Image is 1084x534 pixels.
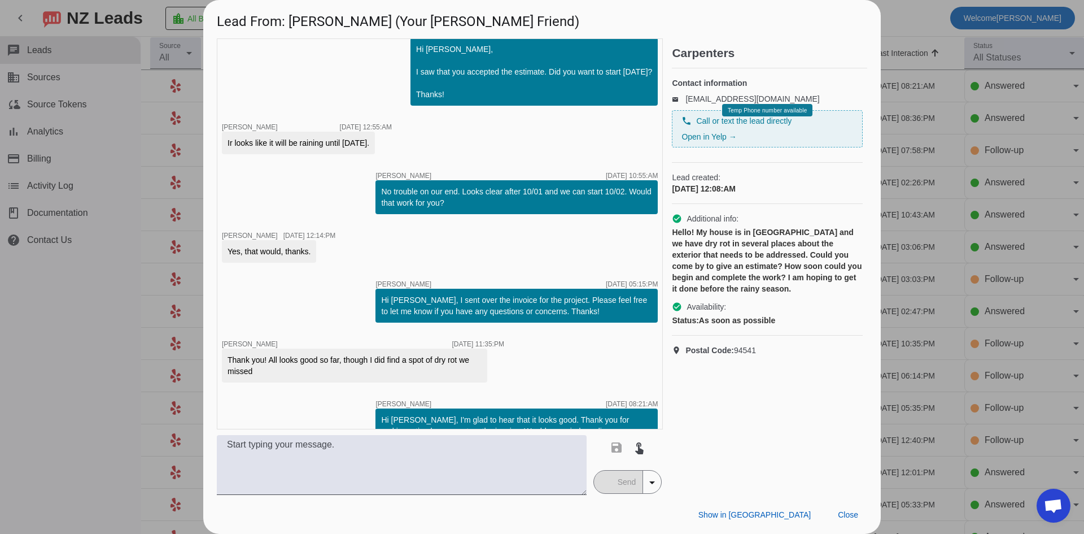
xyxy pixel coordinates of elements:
span: Additional info: [687,213,738,224]
span: Call or text the lead directly [696,115,792,127]
div: Ir looks like it will be raining until [DATE]. [228,137,369,149]
div: [DATE] 10:55:AM [606,172,658,179]
div: [DATE] 12:08:AM [672,183,863,194]
button: Close [829,505,867,525]
div: [DATE] 12:14:PM [283,232,335,239]
span: [PERSON_NAME] [222,340,278,348]
span: [PERSON_NAME] [375,172,431,179]
a: [EMAIL_ADDRESS][DOMAIN_NAME] [685,94,819,103]
div: [DATE] 08:21:AM [606,401,658,407]
mat-icon: phone [681,116,692,126]
span: [PERSON_NAME] [222,232,278,240]
span: [PERSON_NAME] [222,123,278,131]
mat-icon: arrow_drop_down [645,476,659,489]
span: [PERSON_NAME] [375,281,431,288]
h4: Contact information [672,77,863,89]
div: Hi [PERSON_NAME], I sent over the invoice for the project. Please feel free to let me know if you... [381,294,652,317]
mat-icon: email [672,96,685,102]
span: Availability: [687,301,726,312]
strong: Status: [672,316,698,325]
span: Close [838,510,858,519]
div: Open chat [1037,489,1070,523]
span: Lead created: [672,172,863,183]
mat-icon: check_circle [672,302,682,312]
span: Show in [GEOGRAPHIC_DATA] [698,510,811,519]
div: Thank you! All looks good so far, though I did find a spot of dry rot we missed [228,354,482,377]
h2: Carpenters [672,47,867,59]
div: Hi [PERSON_NAME], I'm glad to hear that it looks good. Thank you for making a timely payment on t... [381,414,652,448]
a: Open in Yelp → [681,132,736,141]
div: Hi [PERSON_NAME], I saw that you accepted the estimate. Did you want to start [DATE]? Thanks! [416,44,652,100]
div: Hello! My house is in [GEOGRAPHIC_DATA] and we have dry rot in several places about the exterior ... [672,227,863,294]
div: Yes, that would, thanks. [228,246,311,257]
div: [DATE] 05:15:PM [606,281,658,288]
span: [PERSON_NAME] [375,401,431,407]
span: 94541 [685,345,756,356]
mat-icon: location_on [672,346,685,355]
mat-icon: check_circle [672,214,682,224]
div: No trouble on our end. Looks clear after 10/01 and we can start 10/02. Would that work for you? [381,186,652,209]
mat-icon: touch_app [632,441,646,454]
strong: Postal Code: [685,346,734,355]
div: [DATE] 12:55:AM [340,124,392,131]
div: As soon as possible [672,315,863,326]
span: Temp Phone number available [728,107,807,114]
button: Show in [GEOGRAPHIC_DATA] [689,505,820,525]
div: [DATE] 11:35:PM [452,341,504,348]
